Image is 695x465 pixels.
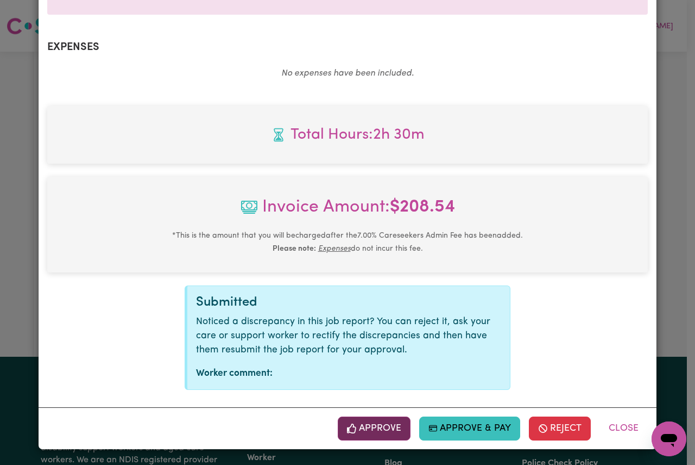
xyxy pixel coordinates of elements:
[652,421,686,456] iframe: Button to launch messaging window
[529,417,591,441] button: Reject
[390,199,455,216] b: $ 208.54
[599,417,648,441] button: Close
[318,245,351,253] u: Expenses
[47,41,648,54] h2: Expenses
[196,369,273,378] strong: Worker comment:
[56,194,639,229] span: Invoice Amount:
[273,245,316,253] b: Please note:
[196,315,501,358] p: Noticed a discrepancy in this job report? You can reject it, ask your care or support worker to r...
[172,232,523,253] small: This is the amount that you will be charged after the 7.00 % Careseekers Admin Fee has been added...
[56,123,639,146] span: Total hours worked: 2 hours 30 minutes
[196,296,257,309] span: Submitted
[338,417,410,441] button: Approve
[419,417,521,441] button: Approve & Pay
[281,69,414,78] em: No expenses have been included.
